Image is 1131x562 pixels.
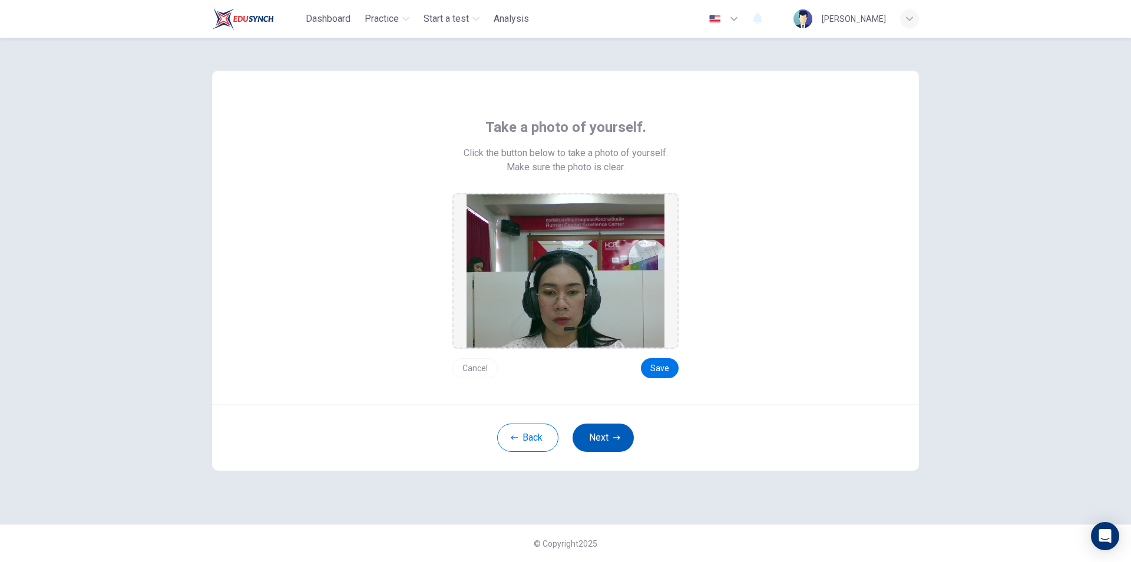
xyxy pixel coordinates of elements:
[573,424,634,452] button: Next
[641,358,679,378] button: Save
[822,12,886,26] div: [PERSON_NAME]
[489,8,534,29] button: Analysis
[306,12,350,26] span: Dashboard
[507,160,625,174] span: Make sure the photo is clear.
[301,8,355,29] button: Dashboard
[494,12,529,26] span: Analysis
[1091,522,1119,550] div: Open Intercom Messenger
[485,118,646,137] span: Take a photo of yourself.
[534,539,597,548] span: © Copyright 2025
[365,12,399,26] span: Practice
[212,7,274,31] img: Train Test logo
[360,8,414,29] button: Practice
[707,15,722,24] img: en
[424,12,469,26] span: Start a test
[419,8,484,29] button: Start a test
[497,424,558,452] button: Back
[452,358,498,378] button: Cancel
[467,194,664,348] img: preview screemshot
[793,9,812,28] img: Profile picture
[212,7,301,31] a: Train Test logo
[464,146,668,160] span: Click the button below to take a photo of yourself.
